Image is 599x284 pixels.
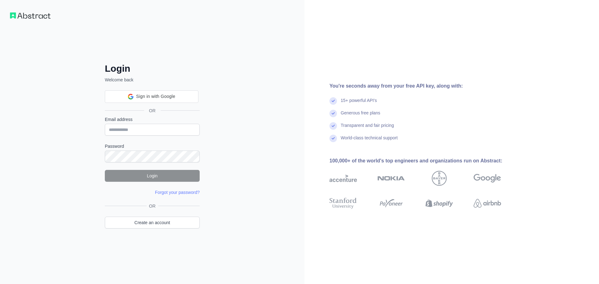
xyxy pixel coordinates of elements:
img: stanford university [329,196,357,210]
div: Transparent and fair pricing [341,122,394,135]
a: Forgot your password? [155,190,200,195]
p: Welcome back [105,77,200,83]
a: Create an account [105,217,200,229]
img: check mark [329,97,337,105]
label: Email address [105,116,200,123]
button: Login [105,170,200,182]
div: World-class technical support [341,135,398,147]
img: shopify [426,196,453,210]
div: You're seconds away from your free API key, along with: [329,82,521,90]
img: check mark [329,122,337,130]
img: payoneer [377,196,405,210]
label: Password [105,143,200,149]
div: 100,000+ of the world's top engineers and organizations run on Abstract: [329,157,521,165]
img: google [474,171,501,186]
img: airbnb [474,196,501,210]
div: 15+ powerful API's [341,97,377,110]
span: OR [144,108,161,114]
span: OR [147,203,158,209]
img: check mark [329,110,337,117]
span: Sign in with Google [136,93,175,100]
img: check mark [329,135,337,142]
img: bayer [432,171,447,186]
img: Workflow [10,12,51,19]
img: nokia [377,171,405,186]
h2: Login [105,63,200,74]
div: Generous free plans [341,110,380,122]
div: Sign in with Google [105,90,198,103]
img: accenture [329,171,357,186]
